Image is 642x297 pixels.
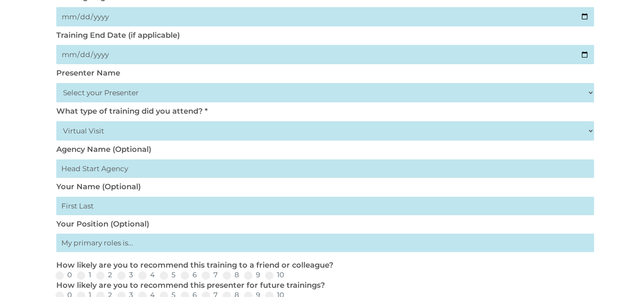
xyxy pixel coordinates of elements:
[77,271,91,279] label: 1
[56,145,151,154] label: Agency Name (Optional)
[56,281,590,291] p: How likely are you to recommend this presenter for future trainings?
[56,197,594,215] input: First Last
[223,271,239,279] label: 8
[55,271,72,279] label: 0
[96,271,112,279] label: 2
[202,271,218,279] label: 7
[244,271,260,279] label: 9
[160,271,176,279] label: 5
[56,182,141,191] label: Your Name (Optional)
[181,271,197,279] label: 6
[56,159,594,178] input: Head Start Agency
[56,234,594,252] input: My primary roles is...
[56,261,590,271] p: How likely are you to recommend this training to a friend or colleague?
[138,271,155,279] label: 4
[56,68,120,78] label: Presenter Name
[56,219,149,229] label: Your Position (Optional)
[56,31,180,40] label: Training End Date (if applicable)
[117,271,133,279] label: 3
[265,271,284,279] label: 10
[56,107,208,116] label: What type of training did you attend? *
